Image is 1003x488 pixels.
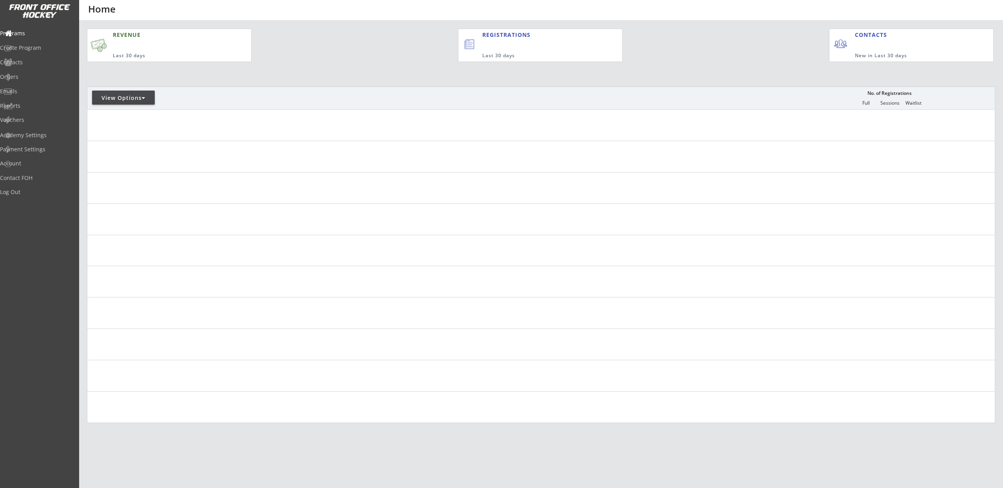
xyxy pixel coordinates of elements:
div: REGISTRATIONS [482,31,586,39]
div: CONTACTS [855,31,891,39]
div: REVENUE [113,31,213,39]
div: Last 30 days [482,53,590,59]
div: No. of Registrations [865,91,914,96]
div: Full [854,100,878,106]
div: Last 30 days [113,53,213,59]
div: Sessions [878,100,902,106]
div: New in Last 30 days [855,53,956,59]
div: View Options [92,94,155,102]
div: Waitlist [902,100,925,106]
